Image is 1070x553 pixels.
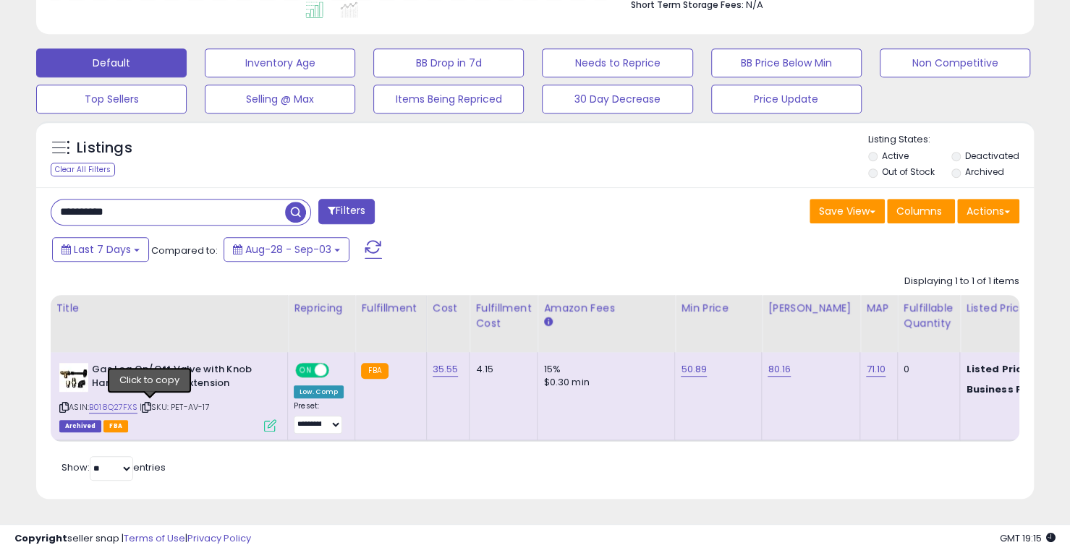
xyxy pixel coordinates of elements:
small: FBA [361,363,388,379]
span: Columns [896,204,942,218]
div: Amazon Fees [543,301,668,316]
a: 35.55 [433,362,459,377]
span: Compared to: [151,244,218,257]
p: Listing States: [868,133,1034,147]
div: Min Price [681,301,755,316]
a: Terms of Use [124,531,185,545]
div: Fulfillable Quantity [904,301,954,331]
button: Default [36,48,187,77]
div: Fulfillment [361,301,420,316]
button: 30 Day Decrease [542,85,692,113]
button: Top Sellers [36,85,187,113]
div: ASIN: [59,363,276,430]
div: [PERSON_NAME] [768,301,854,316]
div: Low. Comp [294,385,344,398]
label: Deactivated [965,150,1019,162]
div: MAP [866,301,891,316]
span: 2025-09-11 19:15 GMT [1000,531,1056,545]
span: Aug-28 - Sep-03 [245,242,331,257]
button: Inventory Age [205,48,355,77]
label: Active [882,150,909,162]
button: Selling @ Max [205,85,355,113]
button: Columns [887,199,955,223]
div: Title [56,301,281,316]
span: ON [297,364,315,377]
h5: Listings [77,138,132,158]
div: $0.30 min [543,376,663,389]
div: seller snap | | [14,532,251,546]
b: Gas Log On/Off Valve with Knob Handle and Single Extension [92,363,268,393]
div: Preset: [294,401,344,434]
label: Out of Stock [882,166,935,178]
b: Business Price: [966,382,1045,396]
button: Save View [810,199,885,223]
button: BB Price Below Min [711,48,862,77]
button: Price Update [711,85,862,113]
div: 0 [904,363,948,376]
a: 71.10 [866,362,886,377]
button: Actions [957,199,1019,223]
label: Archived [965,166,1004,178]
button: Needs to Reprice [542,48,692,77]
button: BB Drop in 7d [373,48,524,77]
button: Items Being Repriced [373,85,524,113]
div: Fulfillment Cost [475,301,531,331]
div: Repricing [294,301,349,316]
div: Cost [433,301,464,316]
span: | SKU: PET-AV-17 [140,401,210,413]
a: B018Q27FXS [89,401,137,413]
a: Privacy Policy [187,531,251,545]
button: Last 7 Days [52,237,149,262]
small: Amazon Fees. [543,316,552,329]
button: Filters [318,199,375,224]
a: 50.89 [681,362,707,377]
strong: Copyright [14,531,67,545]
div: Clear All Filters [51,163,115,176]
div: 15% [543,363,663,376]
img: 413Gab+-nNL._SL40_.jpg [59,363,88,392]
span: OFF [327,364,350,377]
span: FBA [103,420,128,432]
a: 80.16 [768,362,791,377]
b: Listed Price: [966,362,1032,376]
span: Listings that have been deleted from Seller Central [59,420,101,432]
span: Show: entries [61,460,166,474]
div: Displaying 1 to 1 of 1 items [904,275,1019,288]
button: Aug-28 - Sep-03 [224,237,349,262]
button: Non Competitive [880,48,1030,77]
div: 4.15 [475,363,526,376]
span: Last 7 Days [74,242,131,257]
